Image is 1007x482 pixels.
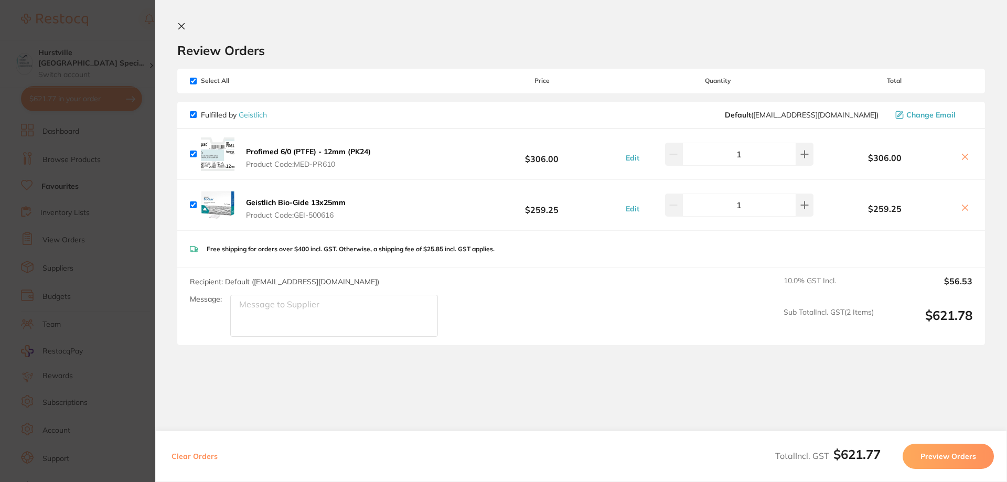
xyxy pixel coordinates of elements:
[464,195,620,215] b: $259.25
[246,198,346,207] b: Geistlich Bio-Gide 13x25mm
[168,444,221,469] button: Clear Orders
[833,446,881,462] b: $621.77
[201,188,234,222] img: cTdpN3NoMQ
[892,110,972,120] button: Change Email
[620,77,816,84] span: Quantity
[207,245,495,253] p: Free shipping for orders over $400 incl. GST. Otherwise, a shipping fee of $25.85 incl. GST applies.
[190,77,295,84] span: Select All
[784,276,874,299] span: 10.0 % GST Incl.
[816,153,954,163] b: $306.00
[464,144,620,164] b: $306.00
[882,308,972,337] output: $621.78
[239,110,267,120] a: Geistlich
[246,160,371,168] span: Product Code: MED-PR610
[903,444,994,469] button: Preview Orders
[725,111,879,119] span: info@geistlich.com.au
[816,77,972,84] span: Total
[190,295,222,304] label: Message:
[725,110,751,120] b: Default
[784,308,874,337] span: Sub Total Incl. GST ( 2 Items)
[243,147,374,169] button: Profimed 6/0 (PTFE) - 12mm (PK24) Product Code:MED-PR610
[775,451,881,461] span: Total Incl. GST
[243,198,349,220] button: Geistlich Bio-Gide 13x25mm Product Code:GEI-500616
[623,153,642,163] button: Edit
[246,211,346,219] span: Product Code: GEI-500616
[201,137,234,171] img: cXMwemdhcQ
[201,111,267,119] p: Fulfilled by
[623,204,642,213] button: Edit
[246,147,371,156] b: Profimed 6/0 (PTFE) - 12mm (PK24)
[464,77,620,84] span: Price
[816,204,954,213] b: $259.25
[882,276,972,299] output: $56.53
[177,42,985,58] h2: Review Orders
[906,111,956,119] span: Change Email
[190,277,379,286] span: Recipient: Default ( [EMAIL_ADDRESS][DOMAIN_NAME] )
